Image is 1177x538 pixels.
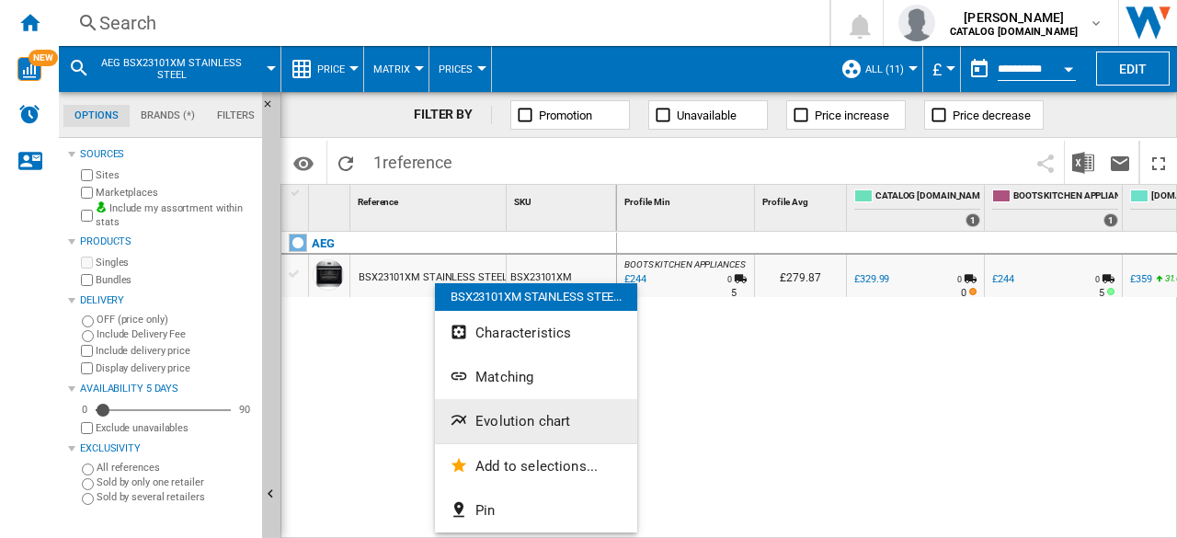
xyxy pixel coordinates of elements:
[475,369,533,385] span: Matching
[435,399,637,443] button: Evolution chart
[475,413,570,429] span: Evolution chart
[435,311,637,355] button: Characteristics
[435,283,637,311] div: BSX23101XM STAINLESS STEE...
[475,325,571,341] span: Characteristics
[435,444,637,488] button: Add to selections...
[475,502,495,519] span: Pin
[435,355,637,399] button: Matching
[435,488,637,532] button: Pin...
[475,458,598,475] span: Add to selections...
